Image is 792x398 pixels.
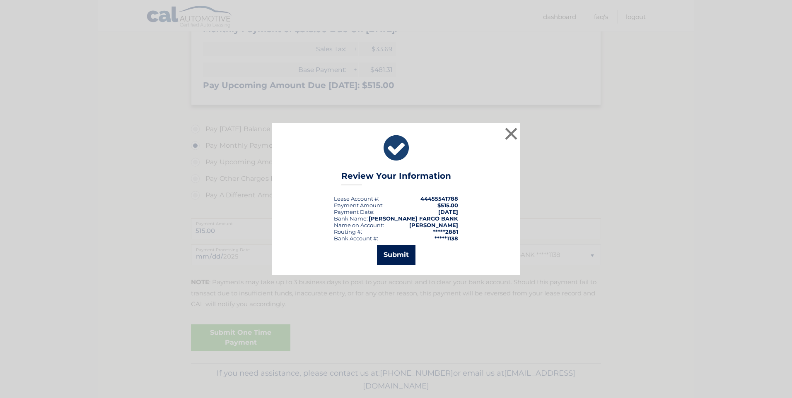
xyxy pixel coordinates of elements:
[334,202,384,209] div: Payment Amount:
[341,171,451,185] h3: Review Your Information
[334,195,379,202] div: Lease Account #:
[334,209,374,215] div: :
[377,245,415,265] button: Submit
[437,202,458,209] span: $515.00
[334,222,384,228] div: Name on Account:
[334,235,378,242] div: Bank Account #:
[503,125,519,142] button: ×
[438,209,458,215] span: [DATE]
[334,228,362,235] div: Routing #:
[334,209,373,215] span: Payment Date
[409,222,458,228] strong: [PERSON_NAME]
[420,195,458,202] strong: 44455541788
[334,215,368,222] div: Bank Name:
[369,215,458,222] strong: [PERSON_NAME] FARGO BANK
